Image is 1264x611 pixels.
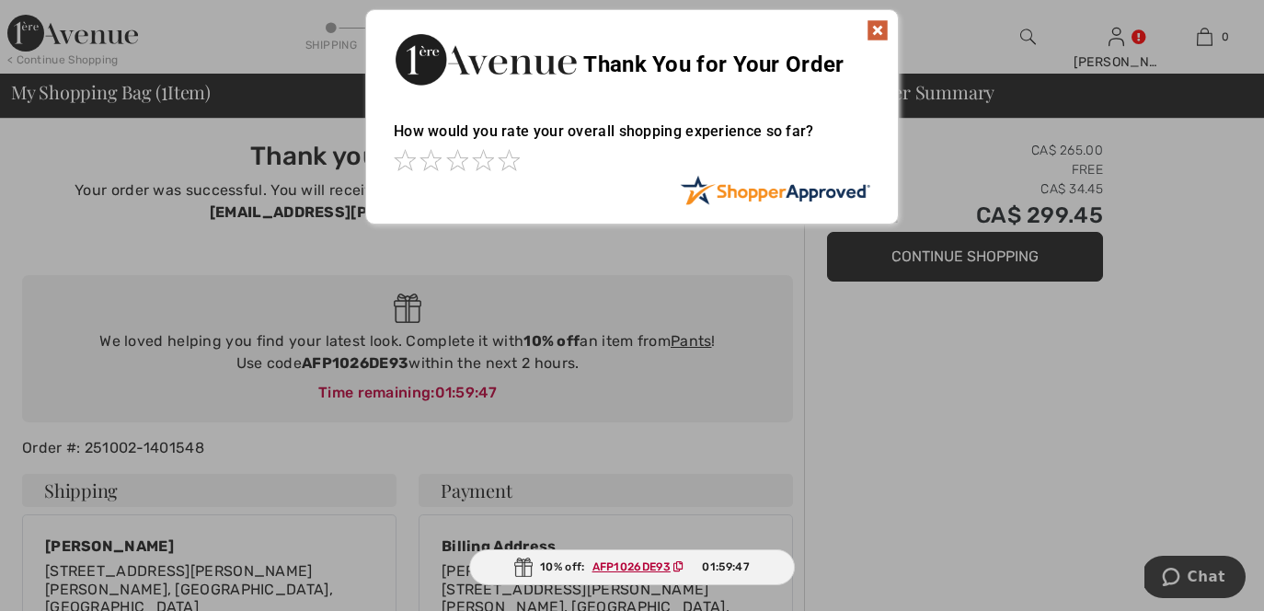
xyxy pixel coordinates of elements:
div: 10% off: [469,549,795,585]
ins: AFP1026DE93 [592,560,671,573]
img: Gift.svg [514,558,533,577]
span: 01:59:47 [702,559,749,575]
span: Thank You for Your Order [583,52,844,77]
span: Chat [43,13,81,29]
div: How would you rate your overall shopping experience so far? [394,104,870,175]
img: Thank You for Your Order [394,29,578,90]
img: x [867,19,889,41]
